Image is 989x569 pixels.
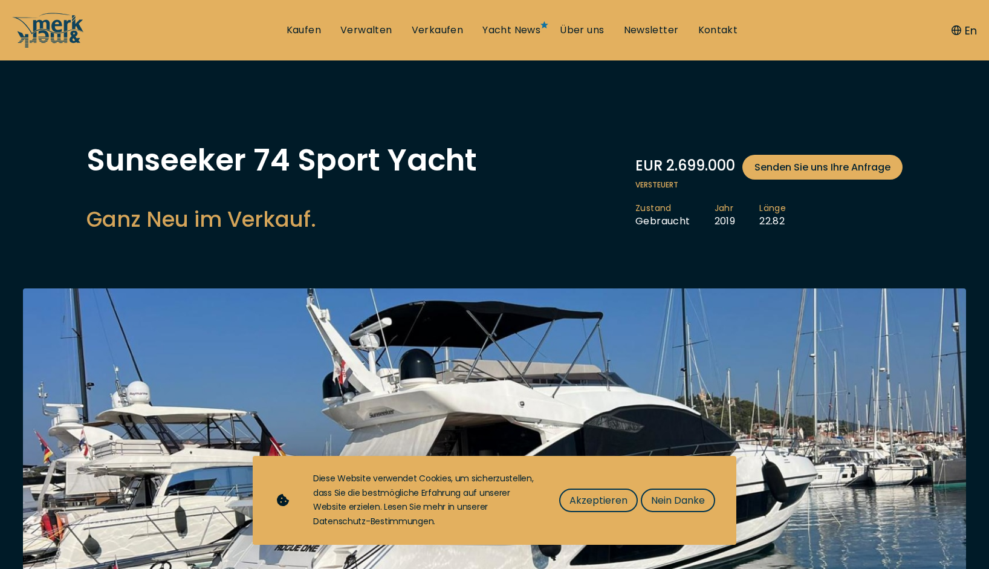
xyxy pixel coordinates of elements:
[698,24,738,37] a: Kontakt
[635,180,903,190] span: Versteuert
[759,203,810,228] li: 22.82
[313,472,535,529] div: Diese Website verwendet Cookies, um sicherzustellen, dass Sie die bestmögliche Erfahrung auf unse...
[641,489,715,512] button: Nein Danke
[86,204,477,234] h2: Ganz Neu im Verkauf.
[412,24,464,37] a: Verkaufen
[742,155,903,180] a: Senden Sie uns Ihre Anfrage
[482,24,540,37] a: Yacht News
[86,145,477,175] h1: Sunseeker 74 Sport Yacht
[759,203,786,215] span: Länge
[754,160,890,175] span: Senden Sie uns Ihre Anfrage
[715,203,736,215] span: Jahr
[635,155,903,180] div: EUR 2.699.000
[624,24,679,37] a: Newsletter
[287,24,321,37] a: Kaufen
[560,24,604,37] a: Über uns
[952,22,977,39] button: En
[569,493,627,508] span: Akzeptieren
[340,24,392,37] a: Verwalten
[635,203,690,215] span: Zustand
[635,203,715,228] li: Gebraucht
[715,203,760,228] li: 2019
[651,493,705,508] span: Nein Danke
[559,489,638,512] button: Akzeptieren
[313,515,433,527] a: Datenschutz-Bestimmungen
